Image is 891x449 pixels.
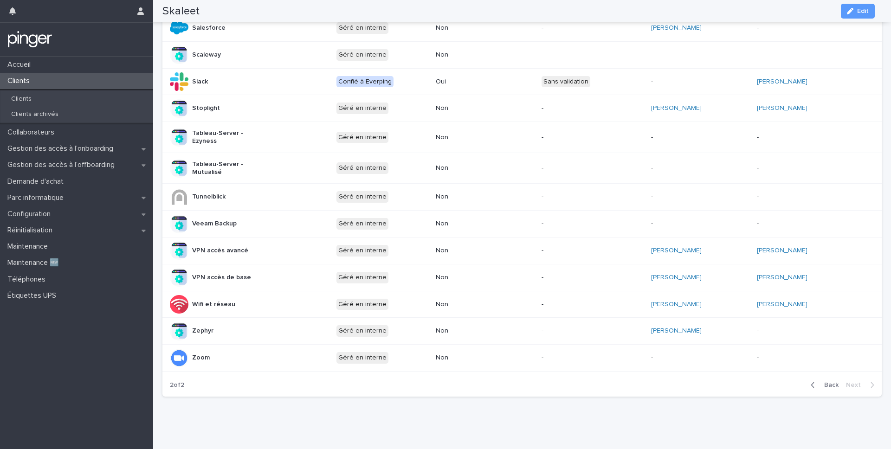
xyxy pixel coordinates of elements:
p: Non [436,164,513,172]
button: Back [803,381,842,389]
p: - [651,354,729,362]
div: Géré en interne [336,22,388,34]
p: Réinitialisation [4,226,60,235]
tr: SlackConfié à EverpingOuiSans validation-[PERSON_NAME] [162,68,882,95]
div: Géré en interne [336,132,388,143]
div: Sans validation [542,76,590,88]
tr: TunnelblickGéré en interneNon--- [162,184,882,211]
p: Gestion des accès à l’onboarding [4,144,121,153]
div: Géré en interne [336,299,388,310]
p: VPN accès de base [192,274,251,282]
p: Téléphones [4,275,53,284]
p: - [757,24,834,32]
span: Edit [857,8,869,14]
a: [PERSON_NAME] [757,274,807,282]
p: 2 of 2 [162,374,192,397]
p: Veeam Backup [192,220,237,228]
p: - [651,164,729,172]
p: Accueil [4,60,38,69]
p: Wifi et réseau [192,301,235,308]
p: - [757,193,834,201]
p: - [542,104,619,112]
p: Tableau-Server - Ezyness [192,129,270,145]
p: Clients [4,77,37,85]
p: Scaleway [192,51,221,59]
p: Non [436,24,513,32]
p: - [542,24,619,32]
p: - [542,51,619,59]
p: Oui [436,78,513,86]
p: - [542,193,619,201]
p: Configuration [4,210,58,218]
p: - [651,134,729,141]
h2: Skaleet [162,5,200,18]
p: Slack [192,78,208,86]
p: - [542,301,619,308]
a: [PERSON_NAME] [651,327,702,335]
p: Zoom [192,354,210,362]
p: - [542,354,619,362]
p: - [542,327,619,335]
tr: StoplightGéré en interneNon-[PERSON_NAME] [PERSON_NAME] [162,95,882,122]
div: Géré en interne [336,49,388,61]
a: [PERSON_NAME] [651,104,702,112]
p: - [757,327,834,335]
div: Géré en interne [336,325,388,337]
p: - [542,164,619,172]
p: - [757,134,834,141]
p: Zephyr [192,327,213,335]
p: - [757,220,834,228]
tr: Tableau-Server - MutualiséGéré en interneNon--- [162,153,882,184]
span: Back [819,382,839,388]
tr: Tableau-Server - EzynessGéré en interneNon--- [162,122,882,153]
tr: ZephyrGéré en interneNon-[PERSON_NAME] - [162,318,882,345]
div: Géré en interne [336,352,388,364]
div: Géré en interne [336,162,388,174]
p: Non [436,327,513,335]
a: [PERSON_NAME] [757,104,807,112]
p: - [542,134,619,141]
p: Non [436,134,513,141]
p: - [651,220,729,228]
div: Géré en interne [336,191,388,203]
p: - [651,78,729,86]
p: - [542,247,619,255]
p: Non [436,354,513,362]
p: - [542,274,619,282]
p: Tunnelblick [192,193,226,201]
p: Tableau-Server - Mutualisé [192,160,270,176]
span: Next [846,382,866,388]
div: Géré en interne [336,245,388,257]
a: [PERSON_NAME] [757,301,807,308]
tr: Wifi et réseauGéré en interneNon-[PERSON_NAME] [PERSON_NAME] [162,291,882,318]
p: Non [436,247,513,255]
a: [PERSON_NAME] [651,301,702,308]
tr: Veeam BackupGéré en interneNon--- [162,211,882,237]
tr: ScalewayGéré en interneNon--- [162,41,882,68]
p: - [651,193,729,201]
tr: ZoomGéré en interneNon--- [162,345,882,372]
p: VPN accès avancé [192,247,248,255]
p: Gestion des accès à l’offboarding [4,160,122,169]
p: - [757,51,834,59]
div: Confié à Everping [336,76,394,88]
p: Non [436,104,513,112]
tr: VPN accès avancéGéré en interneNon-[PERSON_NAME] [PERSON_NAME] [162,237,882,264]
tr: SalesforceGéré en interneNon-[PERSON_NAME] - [162,14,882,41]
p: Maintenance 🆕 [4,258,66,267]
p: Clients [4,95,39,103]
div: Géré en interne [336,103,388,114]
p: - [542,220,619,228]
p: Non [436,301,513,308]
a: [PERSON_NAME] [651,247,702,255]
a: [PERSON_NAME] [651,24,702,32]
a: [PERSON_NAME] [757,78,807,86]
button: Next [842,381,882,389]
div: Géré en interne [336,272,388,283]
p: Non [436,274,513,282]
p: Collaborateurs [4,128,62,137]
p: - [651,51,729,59]
p: Demande d'achat [4,177,71,186]
img: mTgBEunGTSyRkCgitkcU [7,30,52,49]
a: [PERSON_NAME] [757,247,807,255]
